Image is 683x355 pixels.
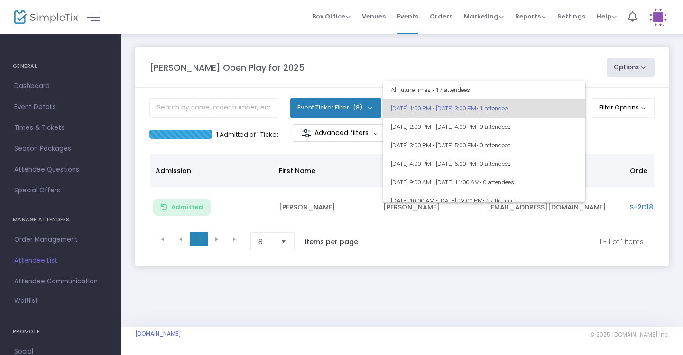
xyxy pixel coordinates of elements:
span: All Future Times • 17 attendees [391,81,578,99]
span: [DATE] 9:00 AM - [DATE] 11:00 AM [391,173,578,191]
span: [DATE] 10:00 AM - [DATE] 12:00 PM [391,191,578,210]
span: [DATE] 2:00 PM - [DATE] 4:00 PM [391,118,578,136]
span: • 0 attendees [476,123,511,130]
span: • 2 attendees [483,197,517,204]
span: [DATE] 3:00 PM - [DATE] 5:00 PM [391,136,578,155]
span: • 0 attendees [480,179,514,186]
span: • 0 attendees [476,142,511,149]
span: [DATE] 4:00 PM - [DATE] 6:00 PM [391,155,578,173]
span: [DATE] 1:00 PM - [DATE] 3:00 PM [391,99,578,118]
span: • 0 attendees [476,160,511,167]
span: • 1 attendee [476,105,508,112]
